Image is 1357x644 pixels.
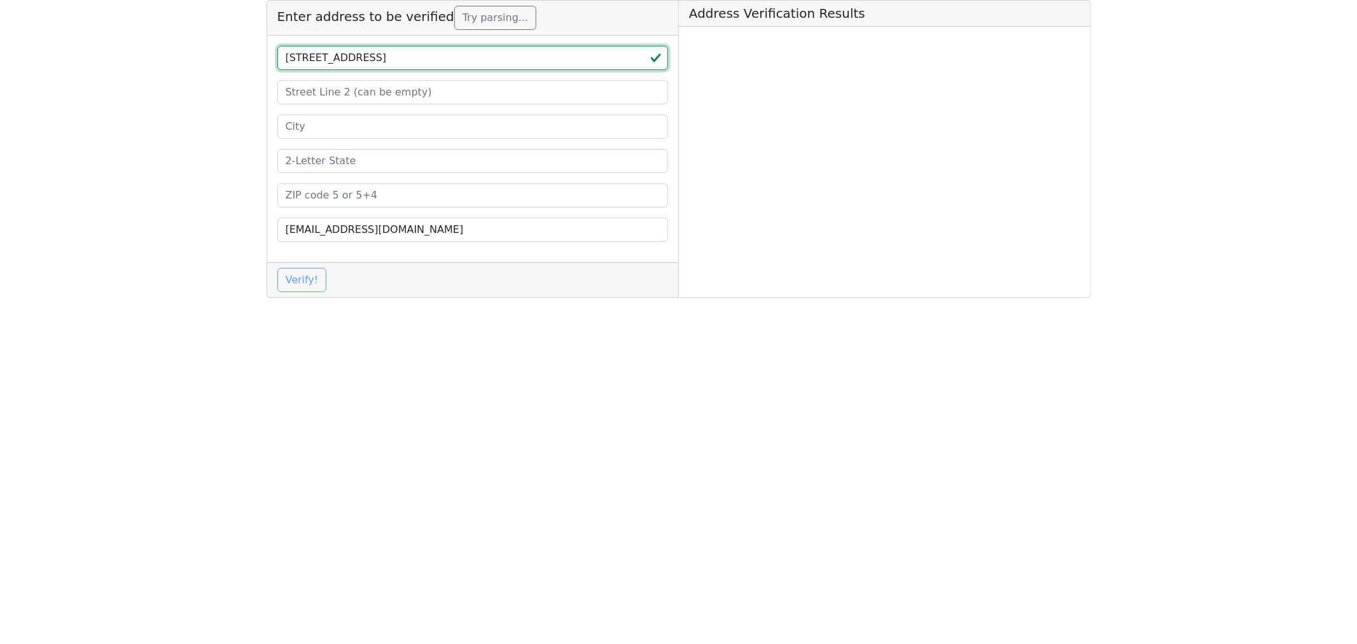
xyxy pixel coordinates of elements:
[277,218,669,242] input: Your Email
[277,46,669,70] input: Street Line 1
[277,115,669,139] input: City
[277,183,669,207] input: ZIP code 5 or 5+4
[277,80,669,104] input: Street Line 2 (can be empty)
[454,6,536,30] button: Try parsing...
[267,1,679,36] h5: Enter address to be verified
[679,1,1090,27] h5: Address Verification Results
[277,149,669,173] input: 2-Letter State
